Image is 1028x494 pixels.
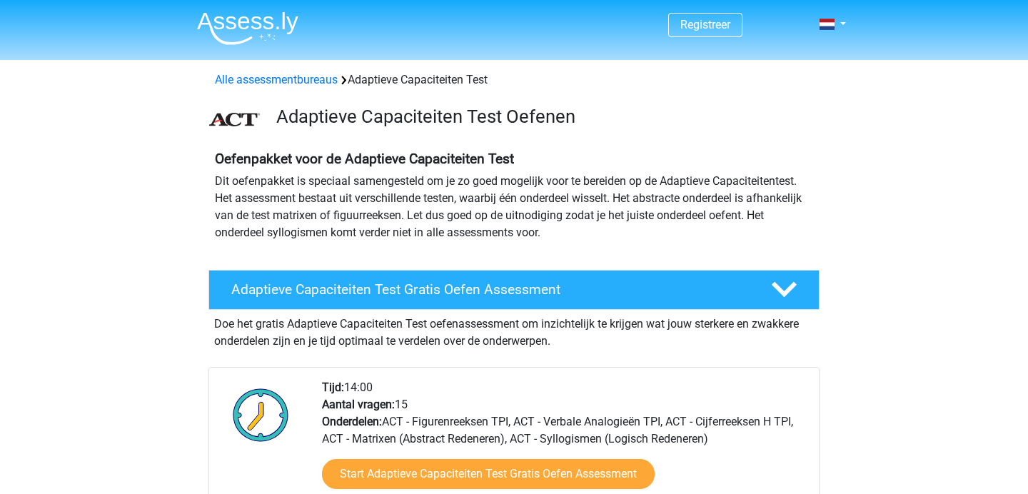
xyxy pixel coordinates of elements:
[197,11,298,45] img: Assessly
[322,415,382,428] b: Onderdelen:
[215,73,338,86] a: Alle assessmentbureaus
[215,173,813,241] p: Dit oefenpakket is speciaal samengesteld om je zo goed mogelijk voor te bereiden op de Adaptieve ...
[231,281,748,298] h4: Adaptieve Capaciteiten Test Gratis Oefen Assessment
[322,380,344,394] b: Tijd:
[208,310,820,350] div: Doe het gratis Adaptieve Capaciteiten Test oefenassessment om inzichtelijk te krijgen wat jouw st...
[322,398,395,411] b: Aantal vragen:
[225,379,297,450] img: Klok
[209,113,260,126] img: ACT
[680,18,730,31] a: Registreer
[322,459,655,489] a: Start Adaptieve Capaciteiten Test Gratis Oefen Assessment
[276,106,808,128] h3: Adaptieve Capaciteiten Test Oefenen
[203,270,825,310] a: Adaptieve Capaciteiten Test Gratis Oefen Assessment
[215,151,514,167] b: Oefenpakket voor de Adaptieve Capaciteiten Test
[209,71,819,89] div: Adaptieve Capaciteiten Test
